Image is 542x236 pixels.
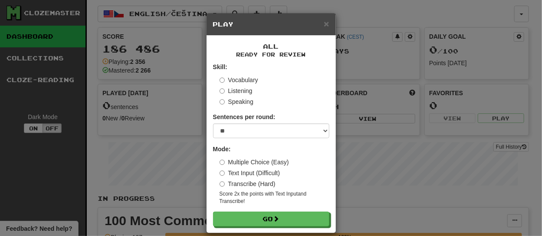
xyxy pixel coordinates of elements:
label: Transcribe (Hard) [220,179,276,188]
button: Go [213,212,329,226]
label: Text Input (Difficult) [220,169,280,177]
input: Listening [220,88,225,94]
input: Transcribe (Hard) [220,181,225,187]
input: Vocabulary [220,77,225,83]
label: Speaking [220,97,253,106]
input: Text Input (Difficult) [220,170,225,176]
span: All [263,43,279,50]
label: Listening [220,86,253,95]
label: Vocabulary [220,76,258,84]
h5: Play [213,20,329,29]
input: Speaking [220,99,225,105]
strong: Mode: [213,146,231,153]
small: Ready for Review [213,51,329,58]
button: Close [324,19,329,28]
input: Multiple Choice (Easy) [220,160,225,165]
label: Multiple Choice (Easy) [220,158,289,166]
strong: Skill: [213,63,227,70]
span: × [324,19,329,29]
label: Sentences per round: [213,113,276,121]
small: Score 2x the points with Text Input and Transcribe ! [220,190,329,205]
